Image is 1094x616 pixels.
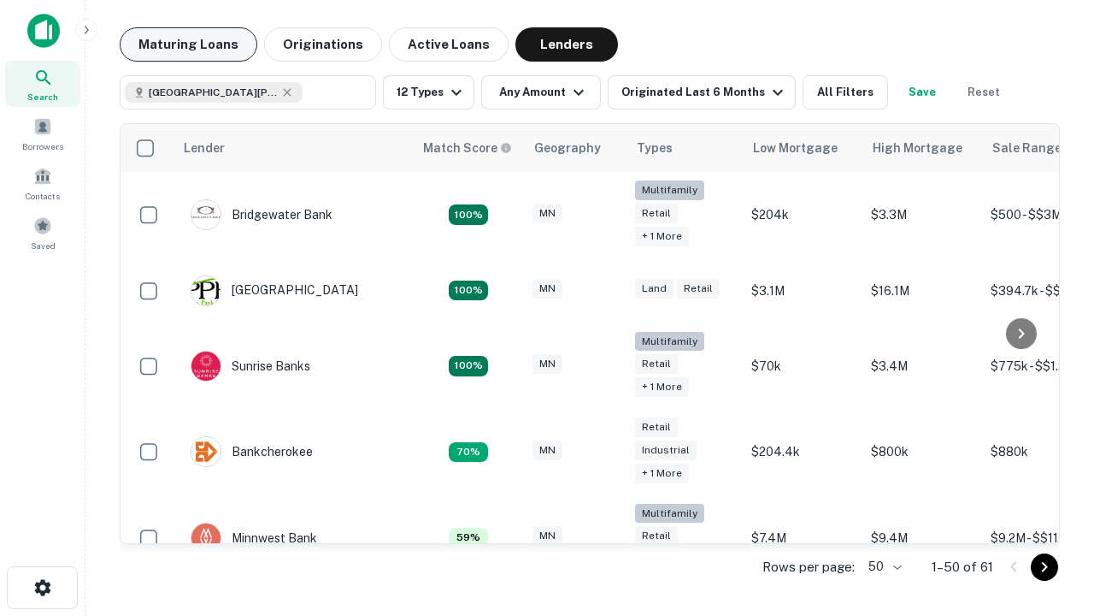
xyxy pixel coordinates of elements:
[1031,554,1058,581] button: Go to next page
[191,275,358,306] div: [GEOGRAPHIC_DATA]
[149,85,277,100] span: [GEOGRAPHIC_DATA][PERSON_NAME], [GEOGRAPHIC_DATA], [GEOGRAPHIC_DATA]
[191,523,317,554] div: Minnwest Bank
[5,110,80,157] a: Borrowers
[932,557,993,577] p: 1–50 of 61
[873,138,962,158] div: High Mortgage
[762,557,855,577] p: Rows per page:
[635,204,678,223] div: Retail
[635,279,673,299] div: Land
[191,436,313,467] div: Bankcherokee
[862,124,982,172] th: High Mortgage
[743,323,862,410] td: $70k
[862,495,982,582] td: $9.4M
[31,239,56,252] span: Saved
[191,524,221,553] img: picture
[449,204,488,225] div: Matching Properties: 18, hasApolloMatch: undefined
[191,352,221,381] img: picture
[1009,424,1094,506] iframe: Chat Widget
[862,323,982,410] td: $3.4M
[635,441,697,460] div: Industrial
[608,75,796,110] button: Originated Last 6 Months
[532,526,562,546] div: MN
[635,377,689,397] div: + 1 more
[862,554,904,579] div: 50
[635,354,678,374] div: Retail
[862,409,982,495] td: $800k
[895,75,950,110] button: Save your search to get updates of matches that match your search criteria.
[635,526,678,546] div: Retail
[423,139,509,157] h6: Match Score
[423,139,512,157] div: Capitalize uses an advanced AI algorithm to match your search with the best lender. The match sco...
[743,495,862,582] td: $7.4M
[191,437,221,466] img: picture
[532,354,562,374] div: MN
[862,172,982,258] td: $3.3M
[264,27,382,62] button: Originations
[532,279,562,299] div: MN
[743,409,862,495] td: $204.4k
[743,172,862,258] td: $204k
[532,204,562,223] div: MN
[5,210,80,256] a: Saved
[637,138,673,158] div: Types
[635,504,704,524] div: Multifamily
[449,281,488,301] div: Matching Properties: 10, hasApolloMatch: undefined
[191,351,310,382] div: Sunrise Banks
[449,356,488,376] div: Matching Properties: 15, hasApolloMatch: undefined
[515,27,618,62] button: Lenders
[524,124,626,172] th: Geography
[27,14,60,48] img: capitalize-icon.png
[174,124,413,172] th: Lender
[120,27,257,62] button: Maturing Loans
[743,258,862,323] td: $3.1M
[635,418,678,437] div: Retail
[191,276,221,305] img: picture
[191,199,332,230] div: Bridgewater Bank
[635,332,704,352] div: Multifamily
[862,258,982,323] td: $16.1M
[803,75,888,110] button: All Filters
[534,138,601,158] div: Geography
[27,90,58,104] span: Search
[956,75,1011,110] button: Reset
[5,160,80,206] a: Contacts
[383,75,474,110] button: 12 Types
[621,82,788,103] div: Originated Last 6 Months
[389,27,509,62] button: Active Loans
[449,442,488,463] div: Matching Properties: 7, hasApolloMatch: undefined
[635,227,689,246] div: + 1 more
[992,138,1062,158] div: Sale Range
[635,181,704,200] div: Multifamily
[26,189,60,203] span: Contacts
[191,200,221,229] img: picture
[626,124,743,172] th: Types
[413,124,524,172] th: Capitalize uses an advanced AI algorithm to match your search with the best lender. The match sco...
[449,528,488,548] div: Matching Properties: 6, hasApolloMatch: undefined
[22,139,63,153] span: Borrowers
[532,441,562,460] div: MN
[677,279,720,299] div: Retail
[184,138,225,158] div: Lender
[753,138,838,158] div: Low Mortgage
[743,124,862,172] th: Low Mortgage
[481,75,601,110] button: Any Amount
[635,464,689,483] div: + 1 more
[5,61,80,107] a: Search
